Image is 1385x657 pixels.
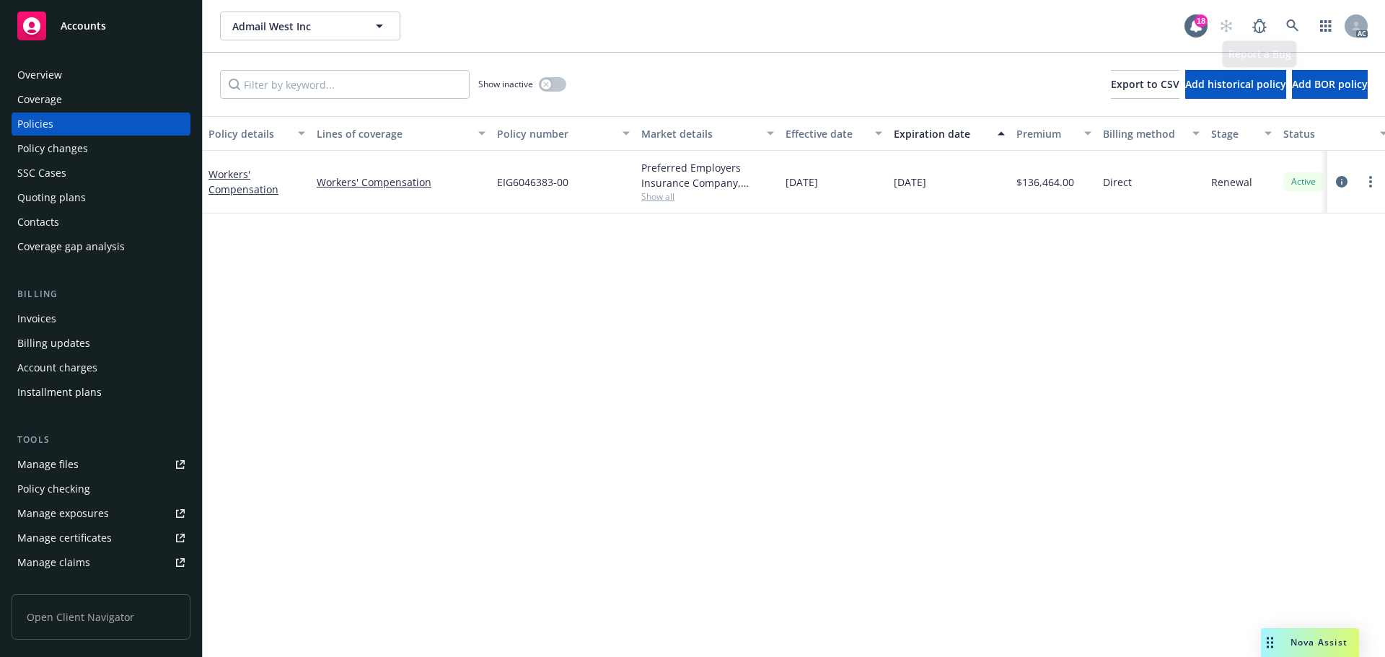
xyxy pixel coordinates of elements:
[232,19,357,34] span: Admail West Inc
[12,594,190,640] span: Open Client Navigator
[12,235,190,258] a: Coverage gap analysis
[12,186,190,209] a: Quoting plans
[1311,12,1340,40] a: Switch app
[1011,116,1097,151] button: Premium
[12,453,190,476] a: Manage files
[12,137,190,160] a: Policy changes
[12,526,190,550] a: Manage certificates
[1103,175,1132,190] span: Direct
[12,381,190,404] a: Installment plans
[12,6,190,46] a: Accounts
[491,116,636,151] button: Policy number
[1261,628,1279,657] div: Drag to move
[1212,12,1241,40] a: Start snowing
[12,477,190,501] a: Policy checking
[12,433,190,447] div: Tools
[17,88,62,111] div: Coverage
[17,356,97,379] div: Account charges
[17,332,90,355] div: Billing updates
[12,551,190,574] a: Manage claims
[641,160,774,190] div: Preferred Employers Insurance Company, Preferred Employers Insurance
[12,113,190,136] a: Policies
[1185,77,1286,91] span: Add historical policy
[220,70,470,99] input: Filter by keyword...
[1103,126,1184,141] div: Billing method
[1292,77,1368,91] span: Add BOR policy
[1097,116,1205,151] button: Billing method
[1185,70,1286,99] button: Add historical policy
[1111,77,1179,91] span: Export to CSV
[1211,175,1252,190] span: Renewal
[894,175,926,190] span: [DATE]
[17,186,86,209] div: Quoting plans
[12,63,190,87] a: Overview
[1261,628,1359,657] button: Nova Assist
[1016,175,1074,190] span: $136,464.00
[641,190,774,203] span: Show all
[1205,116,1278,151] button: Stage
[203,116,311,151] button: Policy details
[17,137,88,160] div: Policy changes
[208,167,278,196] a: Workers' Compensation
[12,88,190,111] a: Coverage
[317,126,470,141] div: Lines of coverage
[894,126,989,141] div: Expiration date
[311,116,491,151] button: Lines of coverage
[641,126,758,141] div: Market details
[208,126,289,141] div: Policy details
[1362,173,1379,190] a: more
[12,211,190,234] a: Contacts
[497,126,614,141] div: Policy number
[786,175,818,190] span: [DATE]
[636,116,780,151] button: Market details
[12,162,190,185] a: SSC Cases
[1333,173,1350,190] a: circleInformation
[17,211,59,234] div: Contacts
[1245,12,1274,40] a: Report a Bug
[1289,175,1318,188] span: Active
[786,126,866,141] div: Effective date
[1291,636,1347,648] span: Nova Assist
[1195,14,1208,27] div: 18
[1211,126,1256,141] div: Stage
[12,287,190,301] div: Billing
[17,113,53,136] div: Policies
[12,332,190,355] a: Billing updates
[1283,126,1371,141] div: Status
[17,63,62,87] div: Overview
[317,175,485,190] a: Workers' Compensation
[17,307,56,330] div: Invoices
[61,20,106,32] span: Accounts
[1016,126,1076,141] div: Premium
[12,356,190,379] a: Account charges
[17,477,90,501] div: Policy checking
[17,526,112,550] div: Manage certificates
[780,116,888,151] button: Effective date
[1292,70,1368,99] button: Add BOR policy
[888,116,1011,151] button: Expiration date
[17,235,125,258] div: Coverage gap analysis
[497,175,568,190] span: EIG6046383-00
[17,576,85,599] div: Manage BORs
[17,453,79,476] div: Manage files
[12,576,190,599] a: Manage BORs
[12,307,190,330] a: Invoices
[478,78,533,90] span: Show inactive
[1111,70,1179,99] button: Export to CSV
[12,502,190,525] a: Manage exposures
[220,12,400,40] button: Admail West Inc
[17,551,90,574] div: Manage claims
[17,502,109,525] div: Manage exposures
[17,381,102,404] div: Installment plans
[17,162,66,185] div: SSC Cases
[1278,12,1307,40] a: Search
